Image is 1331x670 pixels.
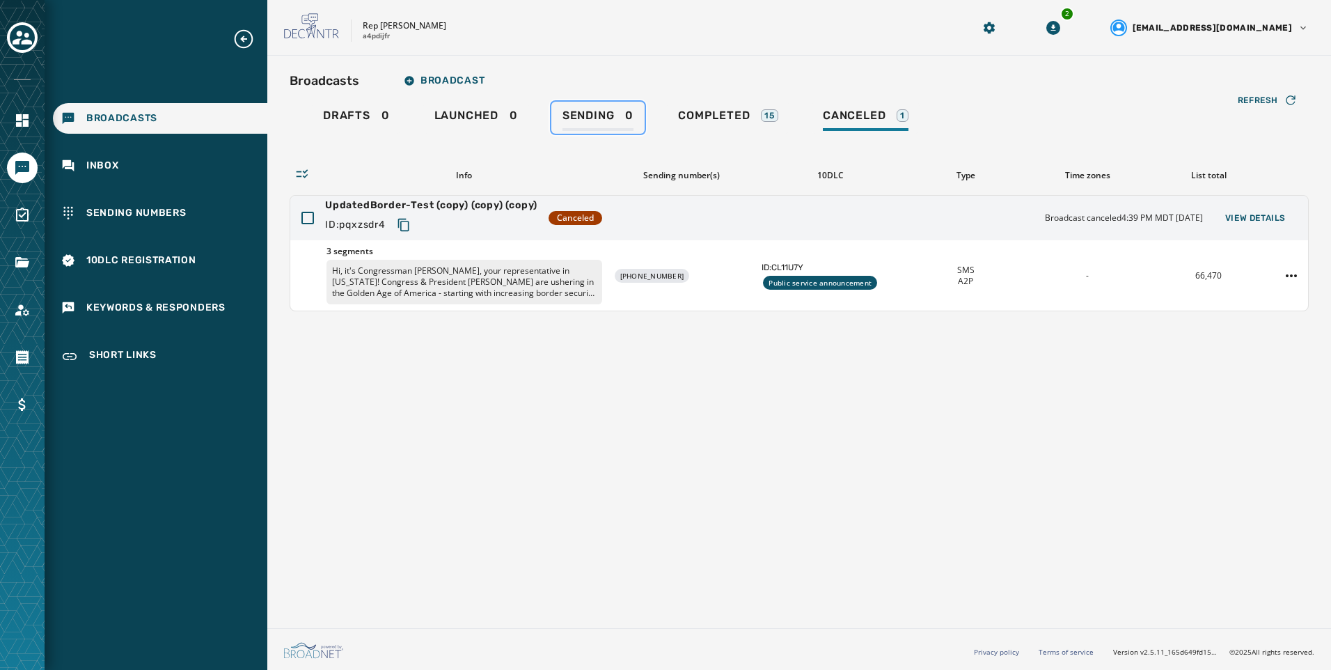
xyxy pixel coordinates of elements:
div: 0 [434,109,518,131]
a: Drafts0 [312,102,401,134]
div: 15 [761,109,778,122]
h2: Broadcasts [290,71,359,91]
span: Completed [678,109,750,123]
div: - [1032,270,1142,281]
span: Canceled [557,212,594,224]
div: Time zones [1032,170,1143,181]
span: 3 segments [326,246,602,257]
span: UpdatedBorder-Test (copy) (copy) (copy) [325,198,537,212]
span: © 2025 All rights reserved. [1229,647,1314,657]
button: Expand sub nav menu [233,28,266,50]
p: Rep [PERSON_NAME] [363,20,446,31]
span: View Details [1225,212,1286,224]
span: v2.5.11_165d649fd1592c218755210ebffa1e5a55c3084e [1140,647,1218,657]
span: Keywords & Responders [86,301,226,315]
span: Sending [562,109,615,123]
span: Sending Numbers [86,206,187,220]
a: Navigate to Home [7,105,38,136]
a: Privacy policy [974,647,1019,657]
p: a4pdijfr [363,31,390,42]
button: UpdatedBorder-Test (copy) (copy) (copy) action menu [1280,265,1302,287]
button: User settings [1105,14,1314,42]
div: Type [911,170,1021,181]
span: Inbox [86,159,119,173]
div: 0 [323,109,390,131]
div: [PHONE_NUMBER] [615,269,690,283]
div: 66,470 [1153,270,1263,281]
a: Navigate to Account [7,295,38,325]
a: Navigate to Orders [7,342,38,373]
a: Terms of service [1039,647,1094,657]
div: 0 [562,109,633,131]
button: Download Menu [1041,15,1066,40]
span: Broadcast canceled 4:39 PM MDT [DATE] [1045,212,1203,224]
a: Navigate to Billing [7,389,38,420]
a: Navigate to 10DLC Registration [53,245,267,276]
a: Navigate to Messaging [7,153,38,183]
span: ID: CL11U7Y [762,262,899,273]
span: Short Links [89,348,157,365]
span: 10DLC Registration [86,254,196,267]
a: Navigate to Surveys [7,200,38,231]
a: Navigate to Keywords & Responders [53,293,267,323]
div: Sending number(s) [613,170,750,181]
a: Navigate to Inbox [53,150,267,181]
a: Navigate to Short Links [53,340,267,373]
span: Canceled [823,109,885,123]
span: Broadcasts [86,111,157,125]
p: Hi, it's Congressman [PERSON_NAME], your representative in [US_STATE]! Congress & President [PERS... [326,260,602,304]
button: Manage global settings [977,15,1002,40]
span: Refresh [1238,95,1278,106]
span: Drafts [323,109,370,123]
span: Version [1113,647,1218,657]
a: Navigate to Sending Numbers [53,198,267,228]
div: Info [326,170,601,181]
span: ID: pqxzsdr4 [325,218,386,232]
a: Launched0 [423,102,529,134]
span: Broadcast [404,75,485,86]
a: Navigate to Files [7,247,38,278]
button: Broadcast [393,67,496,95]
button: View Details [1214,208,1297,228]
span: SMS [957,265,975,276]
span: [EMAIL_ADDRESS][DOMAIN_NAME] [1133,22,1292,33]
button: Copy text to clipboard [391,212,416,237]
div: 1 [897,109,908,122]
a: Navigate to Broadcasts [53,103,267,134]
span: A2P [958,276,973,287]
a: Sending0 [551,102,645,134]
button: Toggle account select drawer [7,22,38,53]
span: Launched [434,109,498,123]
div: List total [1153,170,1264,181]
a: Canceled1 [812,102,920,134]
button: Refresh [1227,89,1309,111]
a: Completed15 [667,102,789,134]
div: 2 [1060,7,1074,21]
div: Public service announcement [763,276,877,290]
div: 10DLC [762,170,899,181]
